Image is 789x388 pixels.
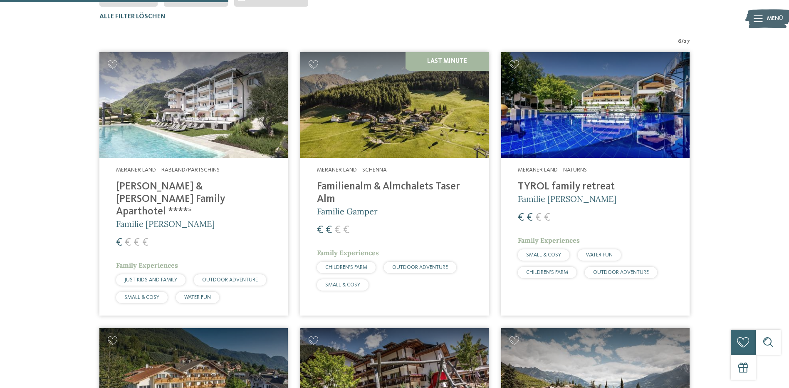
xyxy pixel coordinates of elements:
span: OUTDOOR ADVENTURE [593,270,649,275]
span: Familie Gamper [317,206,378,216]
span: JUST KIDS AND FAMILY [124,277,177,283]
span: OUTDOOR ADVENTURE [392,265,448,270]
span: Family Experiences [116,261,178,269]
span: WATER FUN [586,252,613,258]
span: € [317,225,323,236]
span: / [681,37,684,46]
h4: TYROL family retreat [518,181,673,193]
span: 27 [684,37,690,46]
img: Familien Wellness Residence Tyrol **** [501,52,690,158]
span: € [535,212,542,223]
h4: [PERSON_NAME] & [PERSON_NAME] Family Aparthotel ****ˢ [116,181,271,218]
span: 6 [678,37,681,46]
span: Familie [PERSON_NAME] [116,219,215,229]
span: Family Experiences [317,249,379,257]
span: € [343,225,349,236]
span: Meraner Land – Naturns [518,167,587,173]
span: Family Experiences [518,236,580,244]
span: € [326,225,332,236]
a: Familienhotels gesucht? Hier findet ihr die besten! Meraner Land – Naturns TYROL family retreat F... [501,52,690,316]
span: SMALL & COSY [526,252,561,258]
span: € [142,237,148,248]
span: € [518,212,524,223]
span: CHILDREN’S FARM [526,270,568,275]
span: WATER FUN [184,295,211,300]
span: Familie [PERSON_NAME] [518,194,616,204]
span: SMALL & COSY [325,282,360,288]
img: Familienhotels gesucht? Hier findet ihr die besten! [99,52,288,158]
span: CHILDREN’S FARM [325,265,367,270]
span: € [116,237,122,248]
a: Familienhotels gesucht? Hier findet ihr die besten! Meraner Land – Rabland/Partschins [PERSON_NAM... [99,52,288,316]
span: SMALL & COSY [124,295,159,300]
span: € [527,212,533,223]
span: € [125,237,131,248]
span: Meraner Land – Rabland/Partschins [116,167,220,173]
span: OUTDOOR ADVENTURE [202,277,258,283]
h4: Familienalm & Almchalets Taser Alm [317,181,472,206]
span: € [134,237,140,248]
span: € [544,212,550,223]
a: Familienhotels gesucht? Hier findet ihr die besten! Last Minute Meraner Land – Schenna Familienal... [300,52,489,316]
span: Meraner Land – Schenna [317,167,387,173]
img: Familienhotels gesucht? Hier findet ihr die besten! [300,52,489,158]
span: Alle Filter löschen [99,13,166,20]
span: € [334,225,341,236]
